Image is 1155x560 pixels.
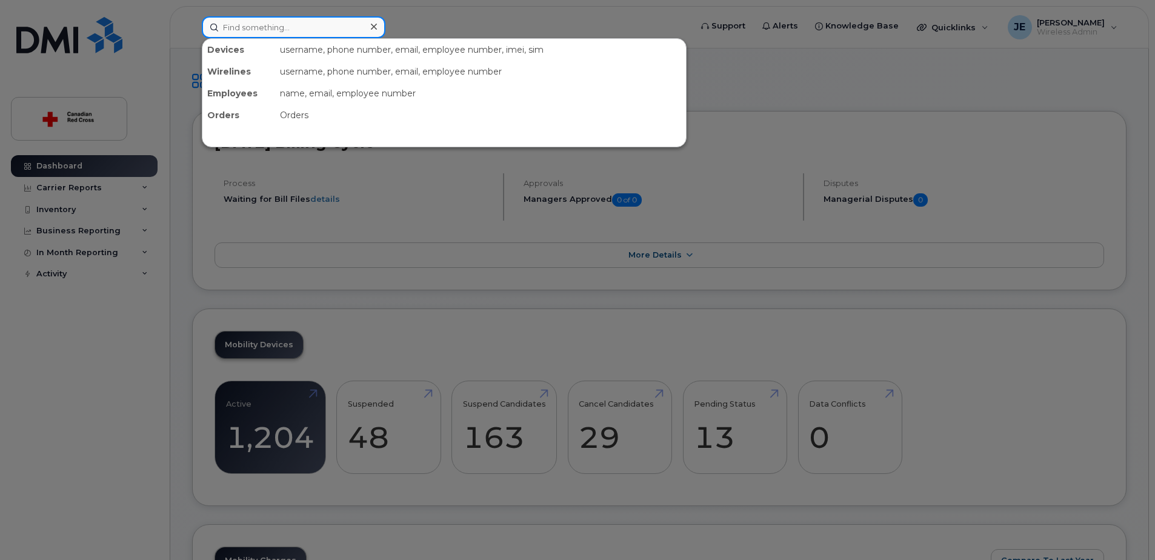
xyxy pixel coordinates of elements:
div: Orders [275,104,686,126]
div: Wirelines [202,61,275,82]
div: name, email, employee number [275,82,686,104]
div: username, phone number, email, employee number, imei, sim [275,39,686,61]
div: Orders [202,104,275,126]
div: Employees [202,82,275,104]
div: username, phone number, email, employee number [275,61,686,82]
div: Devices [202,39,275,61]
